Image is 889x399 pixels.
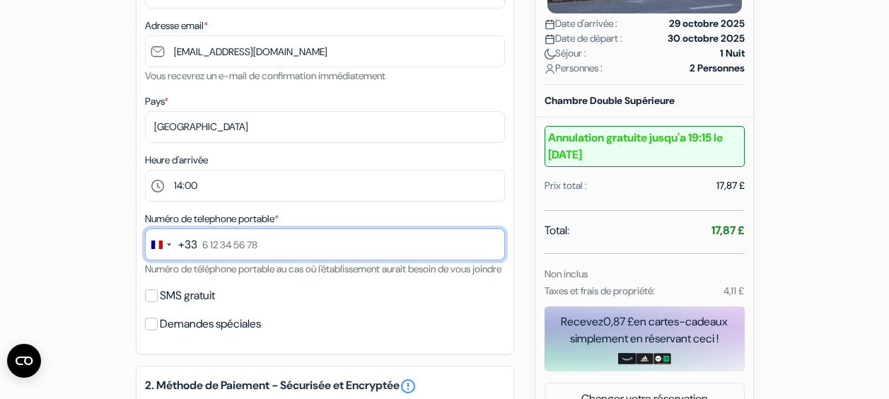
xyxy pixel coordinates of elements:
[545,126,745,167] b: Annulation gratuite jusqu'a 19:15 le [DATE]
[145,262,501,275] small: Numéro de téléphone portable au cas où l'établissement aurait besoin de vous joindre
[545,16,617,31] span: Date d'arrivée :
[603,314,634,329] span: 0,87 £
[545,64,555,74] img: user_icon.svg
[145,378,505,395] h5: 2. Méthode de Paiement - Sécurisée et Encryptée
[545,178,587,193] div: Prix total :
[545,222,569,239] span: Total:
[545,61,603,76] span: Personnes :
[545,46,586,61] span: Séjour :
[400,378,417,395] a: error_outline
[668,31,745,46] strong: 30 octobre 2025
[545,94,675,107] b: Chambre Double Supérieure
[545,31,622,46] span: Date de départ :
[145,69,385,82] small: Vous recevrez un e-mail de confirmation immédiatement
[7,344,41,378] button: Ouvrir le widget CMP
[724,284,744,297] small: 4,11 £
[545,34,555,45] img: calendar.svg
[145,212,279,226] label: Numéro de telephone portable
[545,267,588,280] small: Non inclus
[145,94,168,109] label: Pays
[146,229,197,260] button: Change country, selected France (+33)
[653,353,671,364] img: uber-uber-eats-card.png
[545,19,555,30] img: calendar.svg
[618,353,636,364] img: amazon-card-no-text.png
[690,61,745,76] strong: 2 Personnes
[160,314,261,334] label: Demandes spéciales
[636,353,653,364] img: adidas-card.png
[160,286,215,306] label: SMS gratuit
[178,236,197,253] div: +33
[145,229,505,260] input: 6 12 34 56 78
[145,18,208,33] label: Adresse email
[720,46,745,61] strong: 1 Nuit
[716,178,745,193] div: 17,87 £
[545,49,555,59] img: moon.svg
[545,284,655,297] small: Taxes et frais de propriété:
[145,153,208,168] label: Heure d'arrivée
[669,16,745,31] strong: 29 octobre 2025
[145,35,505,67] input: Entrer adresse e-mail
[545,313,745,347] div: Recevez en cartes-cadeaux simplement en réservant ceci !
[711,223,745,238] strong: 17,87 £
